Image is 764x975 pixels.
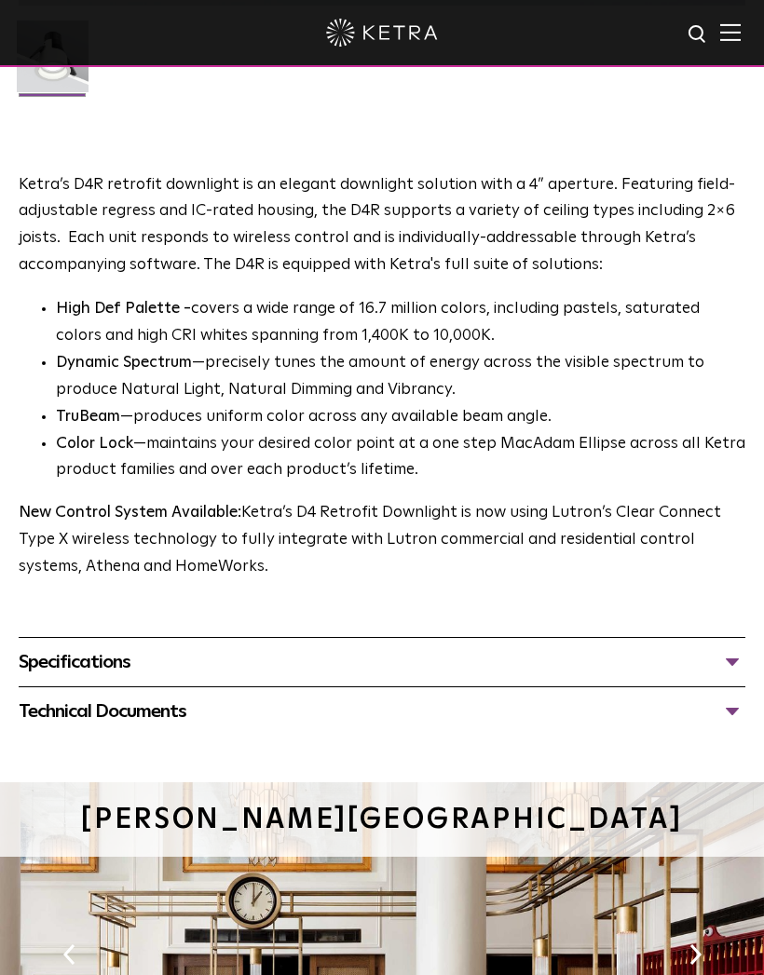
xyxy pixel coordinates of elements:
div: Specifications [19,647,745,677]
button: Previous [60,942,78,967]
li: —precisely tunes the amount of energy across the visible spectrum to produce Natural Light, Natur... [56,350,745,404]
p: covers a wide range of 16.7 million colors, including pastels, saturated colors and high CRI whit... [56,296,745,350]
li: —produces uniform color across any available beam angle. [56,404,745,431]
p: Ketra’s D4R retrofit downlight is an elegant downlight solution with a 4” aperture. Featuring fie... [19,172,745,280]
button: Next [686,942,704,967]
img: ketra-logo-2019-white [326,19,438,47]
strong: New Control System Available: [19,505,241,521]
strong: Dynamic Spectrum [56,355,192,371]
strong: Color Lock [56,436,133,452]
p: Ketra’s D4 Retrofit Downlight is now using Lutron’s Clear Connect Type X wireless technology to f... [19,500,745,581]
img: search icon [687,23,710,47]
strong: TruBeam [56,409,120,425]
li: —maintains your desired color point at a one step MacAdam Ellipse across all Ketra product famili... [56,431,745,485]
img: Hamburger%20Nav.svg [720,23,741,41]
strong: High Def Palette - [56,301,191,317]
div: Technical Documents [19,697,745,726]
